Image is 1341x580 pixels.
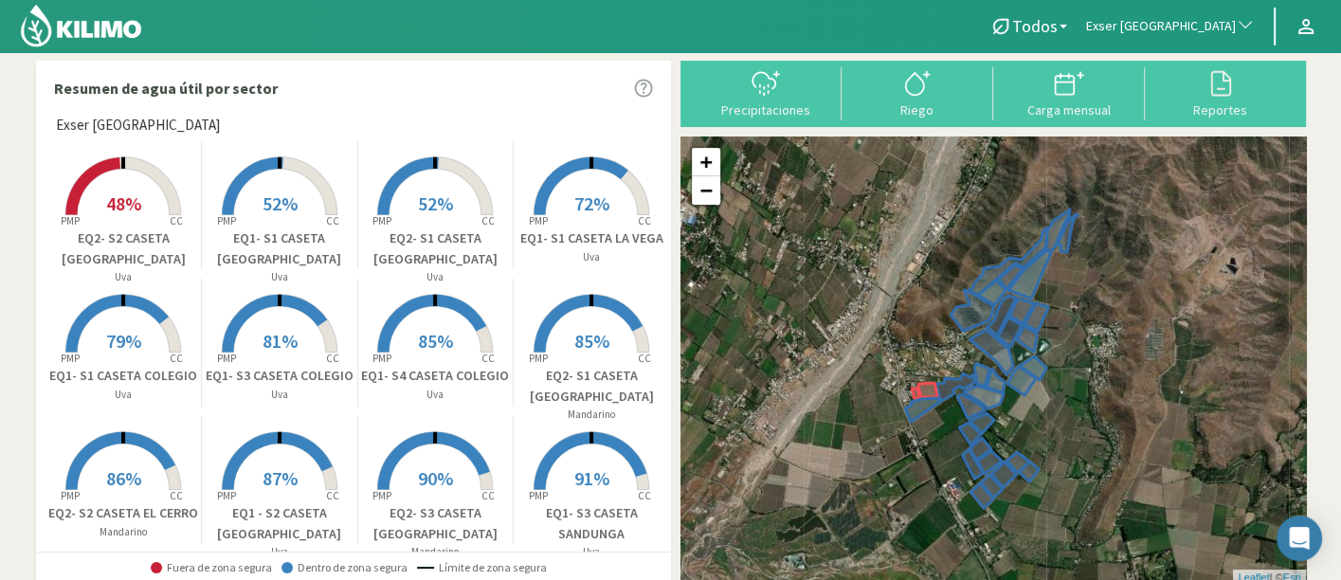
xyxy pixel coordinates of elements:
[326,352,339,365] tspan: CC
[514,544,670,560] p: Uva
[202,503,357,544] p: EQ1 - S2 CASETA [GEOGRAPHIC_DATA]
[358,269,514,285] p: Uva
[171,214,184,227] tspan: CC
[1012,16,1058,36] span: Todos
[514,503,670,544] p: EQ1- S3 CASETA SANDUNGA
[418,329,453,353] span: 85%
[46,269,202,285] p: Uva
[418,191,453,215] span: 52%
[529,352,548,365] tspan: PMP
[358,544,514,560] p: Mandarino
[19,3,143,48] img: Kilimo
[202,269,357,285] p: Uva
[696,103,836,117] div: Precipitaciones
[46,503,202,523] p: EQ2- S2 CASETA EL CERRO
[482,214,496,227] tspan: CC
[326,214,339,227] tspan: CC
[529,489,548,502] tspan: PMP
[202,228,357,269] p: EQ1- S1 CASETA [GEOGRAPHIC_DATA]
[692,148,720,176] a: Zoom in
[46,524,202,540] p: Mandarino
[151,561,272,574] span: Fuera de zona segura
[281,561,408,574] span: Dentro de zona segura
[574,466,609,490] span: 91%
[217,489,236,502] tspan: PMP
[56,115,220,136] span: Exser [GEOGRAPHIC_DATA]
[999,103,1139,117] div: Carga mensual
[171,352,184,365] tspan: CC
[418,466,453,490] span: 90%
[171,489,184,502] tspan: CC
[482,352,496,365] tspan: CC
[574,191,609,215] span: 72%
[372,489,391,502] tspan: PMP
[514,407,670,423] p: Mandarino
[263,329,298,353] span: 81%
[61,352,80,365] tspan: PMP
[46,228,202,269] p: EQ2- S2 CASETA [GEOGRAPHIC_DATA]
[106,191,141,215] span: 48%
[417,561,547,574] span: Límite de zona segura
[61,214,80,227] tspan: PMP
[842,67,993,118] button: Riego
[529,214,548,227] tspan: PMP
[847,103,988,117] div: Riego
[639,489,652,502] tspan: CC
[46,366,202,386] p: EQ1- S1 CASETA COLEGIO
[482,489,496,502] tspan: CC
[372,214,391,227] tspan: PMP
[46,387,202,403] p: Uva
[574,329,609,353] span: 85%
[1145,67,1296,118] button: Reportes
[993,67,1145,118] button: Carga mensual
[1277,516,1322,561] div: Open Intercom Messenger
[514,366,670,407] p: EQ2- S1 CASETA [GEOGRAPHIC_DATA]
[326,489,339,502] tspan: CC
[358,503,514,544] p: EQ2- S3 CASETA [GEOGRAPHIC_DATA]
[358,366,514,386] p: EQ1- S4 CASETA COLEGIO
[61,489,80,502] tspan: PMP
[692,176,720,205] a: Zoom out
[217,214,236,227] tspan: PMP
[1077,6,1264,47] button: Exser [GEOGRAPHIC_DATA]
[358,387,514,403] p: Uva
[690,67,842,118] button: Precipitaciones
[263,466,298,490] span: 87%
[1086,17,1236,36] span: Exser [GEOGRAPHIC_DATA]
[54,77,278,100] p: Resumen de agua útil por sector
[202,387,357,403] p: Uva
[514,228,670,248] p: EQ1- S1 CASETA LA VEGA
[1151,103,1291,117] div: Reportes
[372,352,391,365] tspan: PMP
[202,366,357,386] p: EQ1- S3 CASETA COLEGIO
[263,191,298,215] span: 52%
[217,352,236,365] tspan: PMP
[639,214,652,227] tspan: CC
[106,329,141,353] span: 79%
[106,466,141,490] span: 86%
[639,352,652,365] tspan: CC
[202,544,357,560] p: Uva
[358,228,514,269] p: EQ2- S1 CASETA [GEOGRAPHIC_DATA]
[514,249,670,265] p: Uva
